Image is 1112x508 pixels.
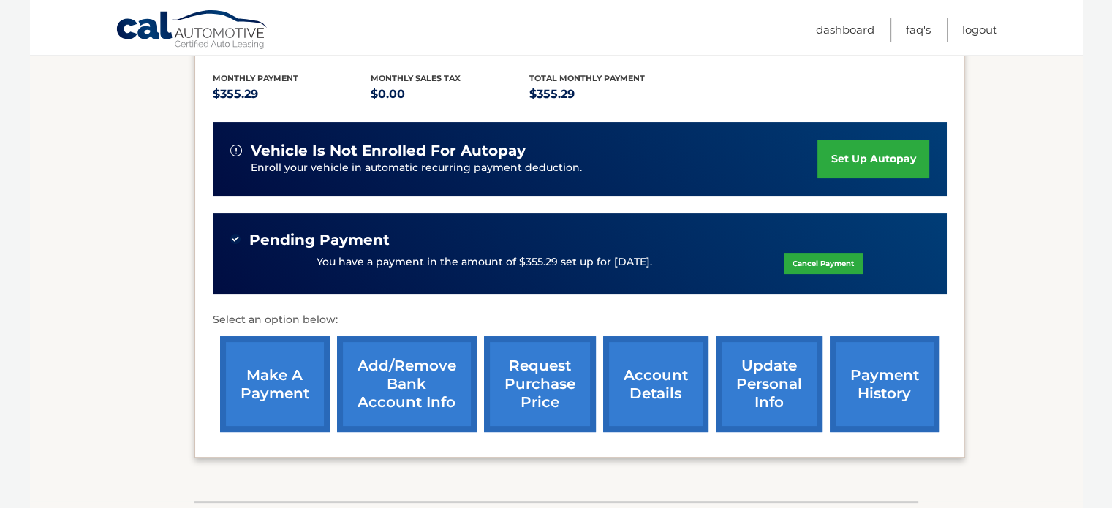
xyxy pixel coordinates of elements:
[249,231,390,249] span: Pending Payment
[213,73,298,83] span: Monthly Payment
[230,145,242,156] img: alert-white.svg
[213,84,371,105] p: $355.29
[220,336,330,432] a: make a payment
[830,336,939,432] a: payment history
[213,311,947,329] p: Select an option below:
[817,140,928,178] a: set up autopay
[251,160,818,176] p: Enroll your vehicle in automatic recurring payment deduction.
[337,336,477,432] a: Add/Remove bank account info
[251,142,526,160] span: vehicle is not enrolled for autopay
[529,84,688,105] p: $355.29
[484,336,596,432] a: request purchase price
[784,253,863,274] a: Cancel Payment
[116,10,269,52] a: Cal Automotive
[816,18,874,42] a: Dashboard
[529,73,645,83] span: Total Monthly Payment
[716,336,822,432] a: update personal info
[317,254,652,270] p: You have a payment in the amount of $355.29 set up for [DATE].
[962,18,997,42] a: Logout
[906,18,931,42] a: FAQ's
[603,336,708,432] a: account details
[230,234,241,244] img: check-green.svg
[371,73,461,83] span: Monthly sales Tax
[371,84,529,105] p: $0.00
